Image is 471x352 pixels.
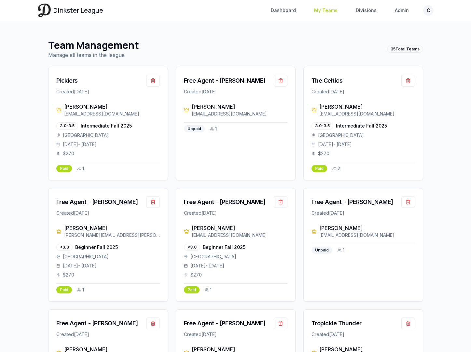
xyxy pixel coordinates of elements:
[312,165,327,172] div: Paid
[192,111,287,117] div: [EMAIL_ADDRESS][DOMAIN_NAME]
[56,122,78,129] div: 3.0-3.5
[319,224,415,232] div: [PERSON_NAME]
[318,132,364,139] span: [GEOGRAPHIC_DATA]
[319,232,415,238] div: [EMAIL_ADDRESS][DOMAIN_NAME]
[338,247,344,253] div: 1
[63,132,109,139] span: [GEOGRAPHIC_DATA]
[332,165,340,172] div: 2
[267,5,300,16] a: Dashboard
[203,244,245,250] span: Beginner Fall 2025
[190,253,236,260] span: [GEOGRAPHIC_DATA]
[184,76,266,85] a: Free Agent - [PERSON_NAME]
[192,232,287,238] div: [EMAIL_ADDRESS][DOMAIN_NAME]
[53,6,103,15] span: Dinkster League
[312,331,415,338] div: Created [DATE]
[63,253,109,260] span: [GEOGRAPHIC_DATA]
[77,165,84,172] div: 1
[56,331,160,338] div: Created [DATE]
[391,5,413,16] a: Admin
[63,263,97,269] span: [DATE] - [DATE]
[56,165,72,172] div: Paid
[312,197,393,207] a: Free Agent - [PERSON_NAME]
[184,319,266,328] a: Free Agent - [PERSON_NAME]
[56,197,138,207] a: Free Agent - [PERSON_NAME]
[48,39,139,51] h1: Team Management
[64,103,160,111] div: [PERSON_NAME]
[184,272,287,278] div: $ 270
[210,126,217,132] div: 1
[387,46,423,53] div: 35 Total Teams
[312,319,362,328] a: Tropickle Thunder
[64,224,160,232] div: [PERSON_NAME]
[184,244,200,251] div: <3.0
[184,88,287,95] div: Created [DATE]
[75,244,118,250] span: Beginner Fall 2025
[352,5,381,16] a: Divisions
[64,111,160,117] div: [EMAIL_ADDRESS][DOMAIN_NAME]
[312,122,333,129] div: 3.0-3.5
[56,88,160,95] div: Created [DATE]
[192,103,287,111] div: [PERSON_NAME]
[192,224,287,232] div: [PERSON_NAME]
[184,197,266,207] a: Free Agent - [PERSON_NAME]
[312,247,332,254] div: Unpaid
[64,232,160,238] div: [PERSON_NAME][EMAIL_ADDRESS][PERSON_NAME][DOMAIN_NAME]
[63,141,97,148] span: [DATE] - [DATE]
[56,272,160,278] div: $ 270
[48,51,139,59] p: Manage all teams in the league
[56,319,138,328] a: Free Agent - [PERSON_NAME]
[184,286,200,293] div: Paid
[38,4,103,17] a: Dinkster League
[56,210,160,216] div: Created [DATE]
[312,76,343,85] a: The Celtics
[319,103,415,111] div: [PERSON_NAME]
[423,5,434,16] button: C
[312,88,415,95] div: Created [DATE]
[205,287,212,293] div: 1
[184,210,287,216] div: Created [DATE]
[184,125,205,132] div: Unpaid
[312,210,415,216] div: Created [DATE]
[190,263,224,269] span: [DATE] - [DATE]
[56,286,72,293] div: Paid
[56,150,160,157] div: $ 270
[310,5,341,16] a: My Teams
[38,4,51,17] img: Dinkster
[77,287,84,293] div: 1
[318,141,352,148] span: [DATE] - [DATE]
[319,111,415,117] div: [EMAIL_ADDRESS][DOMAIN_NAME]
[81,123,132,129] span: Intermediate Fall 2025
[184,331,287,338] div: Created [DATE]
[56,76,78,85] a: Picklers
[336,123,387,129] span: Intermediate Fall 2025
[312,150,415,157] div: $ 270
[56,244,73,251] div: <3.0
